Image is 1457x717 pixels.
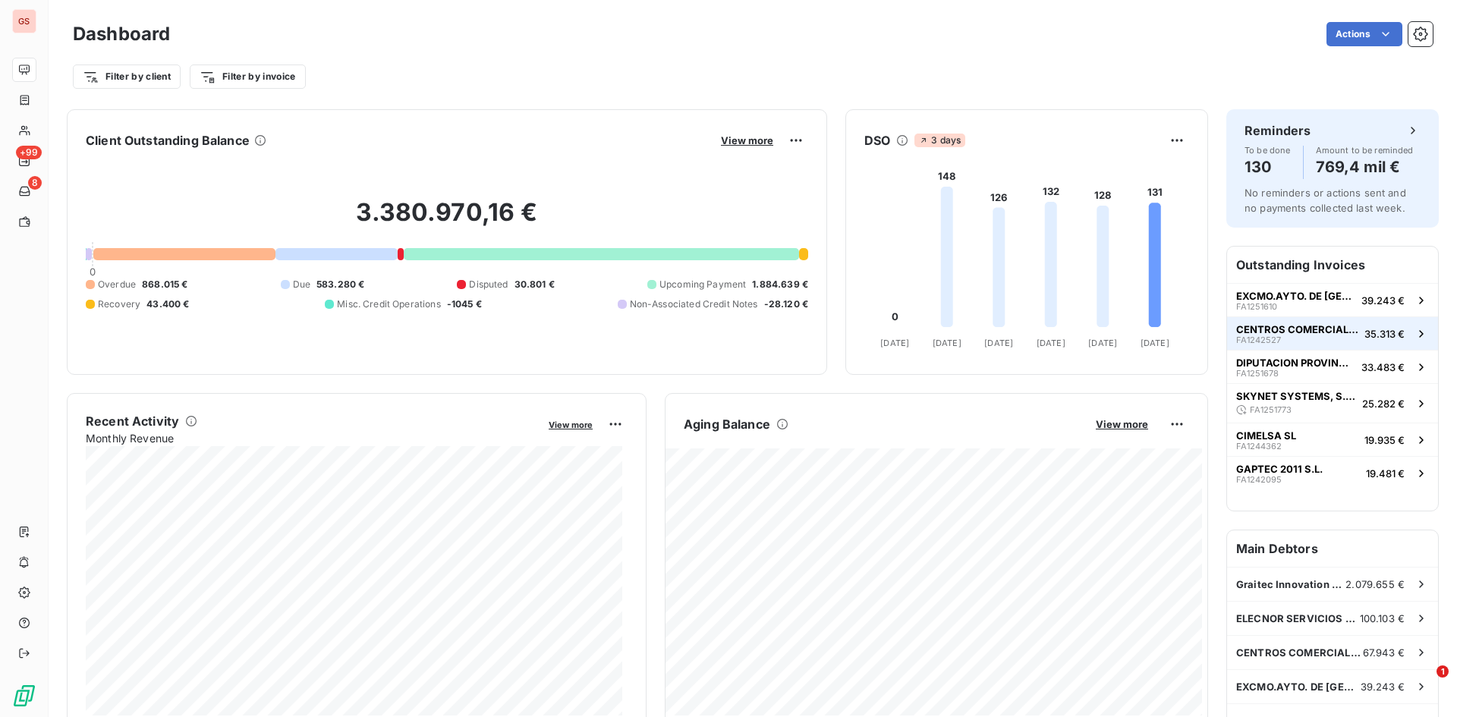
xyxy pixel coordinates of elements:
[1236,335,1281,344] span: FA1242527
[1236,390,1356,402] span: SKYNET SYSTEMS, S.L.U
[1245,155,1291,179] h4: 130
[1236,646,1363,659] span: CENTROS COMERCIALES CARREFOUR SA
[659,278,746,291] span: Upcoming Payment
[1405,665,1442,702] iframe: Intercom live chat
[1236,612,1360,624] span: ELECNOR SERVICIOS Y PROYECTOS,S.A.U.
[1236,442,1282,451] span: FA1244362
[98,297,140,311] span: Recovery
[1236,290,1355,302] span: EXCMO.AYTO. DE [GEOGRAPHIC_DATA][PERSON_NAME]
[1227,423,1438,456] button: CIMELSA SLFA124436219.935 €
[142,278,187,291] span: 868.015 €
[1091,417,1153,431] button: View more
[1227,283,1438,316] button: EXCMO.AYTO. DE [GEOGRAPHIC_DATA][PERSON_NAME]FA125161039.243 €
[630,297,758,311] span: Non-Associated Credit Notes
[1360,612,1405,624] span: 100.103 €
[190,64,305,89] button: Filter by invoice
[880,338,909,348] tspan: [DATE]
[984,338,1013,348] tspan: [DATE]
[1236,475,1282,484] span: FA1242095
[447,297,482,311] span: -1045 €
[549,420,593,430] span: View more
[914,134,965,147] span: 3 days
[1361,361,1405,373] span: 33.483 €
[1236,369,1279,378] span: FA1251678
[864,131,890,149] h6: DSO
[1088,338,1117,348] tspan: [DATE]
[86,131,250,149] h6: Client Outstanding Balance
[98,278,136,291] span: Overdue
[1236,429,1296,442] span: CIMELSA SL
[1236,463,1323,475] span: GAPTEC 2011 S.L.
[721,134,773,146] span: View more
[1227,456,1438,489] button: GAPTEC 2011 S.L.FA124209519.481 €
[293,278,310,291] span: Due
[316,278,364,291] span: 583.280 €
[1316,155,1414,179] h4: 769,4 mil €
[1236,578,1345,590] span: Graitec Innovation SAS
[1236,323,1358,335] span: CENTROS COMERCIALES CARREFOUR SA
[1364,328,1405,340] span: 35.313 €
[1227,383,1438,423] button: SKYNET SYSTEMS, S.L.UFA125177325.282 €
[1361,681,1405,693] span: 39.243 €
[1245,121,1311,140] h6: Reminders
[544,417,597,431] button: View more
[86,197,808,243] h2: 3.380.970,16 €
[1236,302,1277,311] span: FA1251610
[1096,418,1148,430] span: View more
[684,415,770,433] h6: Aging Balance
[337,297,440,311] span: Misc. Credit Operations
[933,338,961,348] tspan: [DATE]
[752,278,808,291] span: 1.884.639 €
[1316,146,1414,155] span: Amount to be reminded
[1037,338,1065,348] tspan: [DATE]
[1227,350,1438,383] button: DIPUTACION PROVINCIAL DE CACERESFA125167833.483 €
[469,278,508,291] span: Disputed
[1364,434,1405,446] span: 19.935 €
[86,412,179,430] h6: Recent Activity
[1236,357,1355,369] span: DIPUTACION PROVINCIAL DE CACERES
[764,297,808,311] span: -28.120 €
[1236,681,1361,693] span: EXCMO.AYTO. DE [GEOGRAPHIC_DATA][PERSON_NAME]
[515,278,555,291] span: 30.801 €
[1227,316,1438,350] button: CENTROS COMERCIALES CARREFOUR SAFA124252735.313 €
[90,266,96,278] span: 0
[1363,646,1405,659] span: 67.943 €
[1227,530,1438,567] h6: Main Debtors
[28,176,42,190] span: 8
[146,297,189,311] span: 43.400 €
[12,684,36,708] img: Logo LeanPay
[716,134,778,147] button: View more
[1227,247,1438,283] h6: Outstanding Invoices
[16,146,42,159] span: +99
[1250,405,1292,414] span: FA1251773
[1437,665,1449,678] span: 1
[1345,578,1405,590] span: 2.079.655 €
[1362,398,1405,410] span: 25.282 €
[73,20,170,48] h3: Dashboard
[73,64,181,89] button: Filter by client
[1245,146,1291,155] span: To be done
[1141,338,1169,348] tspan: [DATE]
[1245,187,1406,214] span: No reminders or actions sent and no payments collected last week.
[1326,22,1402,46] button: Actions
[1361,294,1405,307] span: 39.243 €
[12,9,36,33] div: GS
[1366,467,1405,480] span: 19.481 €
[86,430,538,446] span: Monthly Revenue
